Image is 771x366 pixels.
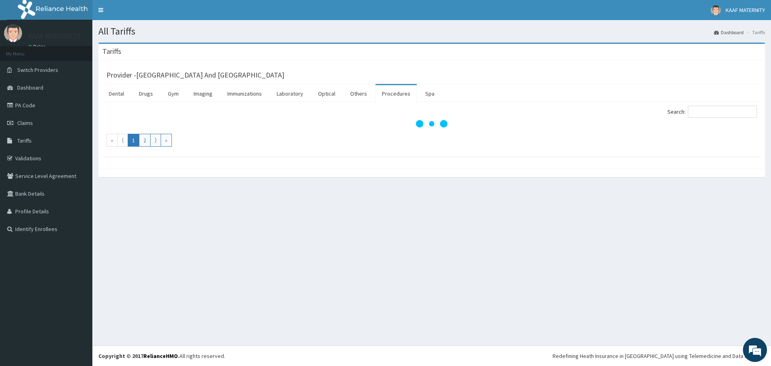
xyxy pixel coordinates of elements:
a: Online [28,44,47,49]
li: Tariffs [744,29,765,36]
a: Go to previous page [117,134,128,147]
label: Search: [667,106,757,118]
a: Gym [161,85,185,102]
a: Drugs [133,85,159,102]
div: Redefining Heath Insurance in [GEOGRAPHIC_DATA] using Telemedicine and Data Science! [553,352,765,360]
h3: Provider - [GEOGRAPHIC_DATA] And [GEOGRAPHIC_DATA] [106,72,284,79]
a: Others [344,85,373,102]
a: Procedures [375,85,417,102]
p: KAAF MATERNITY [28,33,81,40]
span: KAAF MATERNITY [726,6,765,14]
strong: Copyright © 2017 . [98,352,179,360]
a: Optical [312,85,342,102]
h3: Tariffs [102,48,121,55]
span: Dashboard [17,84,43,91]
footer: All rights reserved. [92,346,771,366]
a: Dashboard [714,29,744,36]
a: Immunizations [221,85,268,102]
svg: audio-loading [416,108,448,140]
span: Claims [17,119,33,127]
a: Go to page number 2 [139,134,151,147]
img: User Image [4,24,22,42]
h1: All Tariffs [98,26,765,37]
img: User Image [711,5,721,15]
a: Imaging [187,85,219,102]
span: Tariffs [17,137,32,144]
a: Go to next page [150,134,161,147]
a: Spa [419,85,441,102]
a: Go to page number 1 [128,134,139,147]
a: Go to last page [161,134,172,147]
a: Dental [102,85,131,102]
a: RelianceHMO [143,352,178,360]
a: Laboratory [270,85,310,102]
a: Go to first page [106,134,118,147]
input: Search: [688,106,757,118]
span: Switch Providers [17,66,58,74]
